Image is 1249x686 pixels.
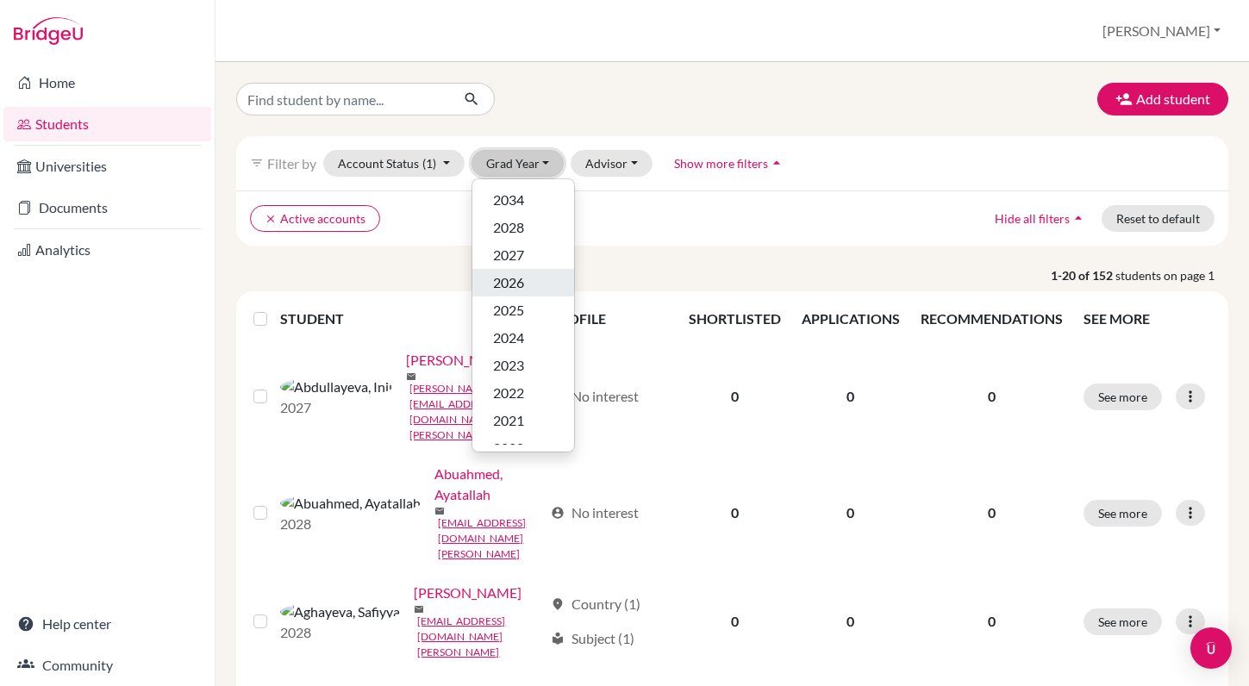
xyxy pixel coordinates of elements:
[678,572,791,670] td: 0
[493,410,524,431] span: 2021
[3,149,211,184] a: Universities
[551,632,565,645] span: local_library
[551,597,565,611] span: location_on
[3,648,211,683] a: Community
[14,17,83,45] img: Bridge-U
[493,190,524,210] span: 2034
[571,150,653,177] button: Advisor
[551,506,565,520] span: account_circle
[791,453,910,572] td: 0
[280,514,421,534] p: 2028
[921,611,1063,632] p: 0
[472,296,574,324] button: 2025
[471,178,575,452] div: Grad Year
[265,213,277,225] i: clear
[3,607,211,641] a: Help center
[406,371,416,382] span: mail
[434,464,543,505] a: Abuahmed, Ayatallah
[493,217,524,238] span: 2028
[678,340,791,453] td: 0
[472,214,574,241] button: 2028
[1190,627,1232,669] div: Open Intercom Messenger
[472,379,574,407] button: 2022
[1051,266,1115,284] strong: 1-20 of 152
[3,107,211,141] a: Students
[1073,298,1222,340] th: SEE MORE
[472,352,574,379] button: 2023
[472,324,574,352] button: 2024
[414,604,424,614] span: mail
[1095,15,1228,47] button: [PERSON_NAME]
[678,298,791,340] th: SHORTLISTED
[1115,266,1228,284] span: students on page 1
[414,583,521,603] a: [PERSON_NAME]
[472,434,574,462] button: 2020
[551,628,634,649] div: Subject (1)
[768,154,785,171] i: arrow_drop_up
[406,350,538,371] a: [PERSON_NAME], Inji
[921,386,1063,407] p: 0
[472,186,574,214] button: 2034
[551,502,639,523] div: No interest
[791,298,910,340] th: APPLICATIONS
[1070,209,1087,227] i: arrow_drop_up
[659,150,800,177] button: Show more filtersarrow_drop_up
[674,156,768,171] span: Show more filters
[434,506,445,516] span: mail
[472,269,574,296] button: 2026
[472,407,574,434] button: 2021
[323,150,465,177] button: Account Status(1)
[493,327,524,348] span: 2024
[1102,205,1215,232] button: Reset to default
[236,83,450,115] input: Find student by name...
[995,211,1070,226] span: Hide all filters
[422,156,436,171] span: (1)
[493,245,524,265] span: 2027
[280,493,421,514] img: Abuahmed, Ayatallah
[417,614,543,660] a: [EMAIL_ADDRESS][DOMAIN_NAME][PERSON_NAME]
[472,241,574,269] button: 2027
[493,383,524,403] span: 2022
[1084,608,1162,635] button: See more
[1084,500,1162,527] button: See more
[471,150,565,177] button: Grad Year
[980,205,1102,232] button: Hide all filtersarrow_drop_up
[280,298,540,340] th: STUDENT
[493,355,524,376] span: 2023
[438,515,543,562] a: [EMAIL_ADDRESS][DOMAIN_NAME][PERSON_NAME]
[791,340,910,453] td: 0
[493,300,524,321] span: 2025
[250,205,380,232] button: clearActive accounts
[678,453,791,572] td: 0
[250,156,264,170] i: filter_list
[280,377,392,397] img: Abdullayeva, Inji
[910,298,1073,340] th: RECOMMENDATIONS
[3,65,211,100] a: Home
[1084,384,1162,410] button: See more
[3,233,211,267] a: Analytics
[409,381,543,443] a: [PERSON_NAME][EMAIL_ADDRESS][DOMAIN_NAME][PERSON_NAME]
[1097,83,1228,115] button: Add student
[921,502,1063,523] p: 0
[551,386,639,407] div: No interest
[551,594,640,614] div: Country (1)
[540,298,678,340] th: PROFILE
[3,190,211,225] a: Documents
[280,602,400,622] img: Aghayeva, Safiyya
[280,622,400,643] p: 2028
[280,397,392,418] p: 2027
[267,155,316,171] span: Filter by
[493,438,524,458] span: 2020
[791,572,910,670] td: 0
[493,272,524,293] span: 2026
